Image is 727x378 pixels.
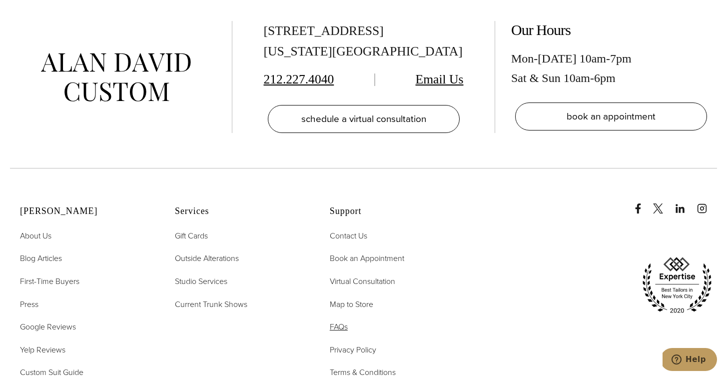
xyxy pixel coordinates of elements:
a: Outside Alterations [175,252,239,265]
span: Gift Cards [175,230,208,241]
span: About Us [20,230,51,241]
iframe: Opens a widget where you can chat to one of our agents [663,348,717,373]
a: Book an Appointment [330,252,404,265]
h2: Our Hours [511,21,711,39]
img: alan david custom [41,53,191,101]
span: Yelp Reviews [20,344,65,355]
img: expertise, best tailors in new york city 2020 [637,253,717,317]
a: Privacy Policy [330,343,376,356]
a: x/twitter [653,193,673,213]
h2: Services [175,206,305,217]
span: schedule a virtual consultation [301,111,426,126]
a: Facebook [633,193,651,213]
h2: [PERSON_NAME] [20,206,150,217]
span: Studio Services [175,275,227,287]
a: Email Us [416,72,464,86]
a: FAQs [330,320,348,333]
h2: Support [330,206,460,217]
span: Blog Articles [20,252,62,264]
span: Current Trunk Shows [175,298,247,310]
a: Studio Services [175,275,227,288]
a: Gift Cards [175,229,208,242]
a: About Us [20,229,51,242]
span: Map to Store [330,298,373,310]
span: Contact Us [330,230,367,241]
div: [STREET_ADDRESS] [US_STATE][GEOGRAPHIC_DATA] [264,21,464,62]
span: Book an Appointment [330,252,404,264]
a: Map to Store [330,298,373,311]
span: Terms & Conditions [330,366,396,378]
a: 212.227.4040 [264,72,334,86]
span: First-Time Buyers [20,275,79,287]
span: FAQs [330,321,348,332]
a: book an appointment [515,102,707,130]
a: Google Reviews [20,320,76,333]
span: Outside Alterations [175,252,239,264]
span: Google Reviews [20,321,76,332]
div: Mon-[DATE] 10am-7pm Sat & Sun 10am-6pm [511,49,711,87]
nav: Services Footer Nav [175,229,305,310]
span: book an appointment [567,109,656,123]
a: schedule a virtual consultation [268,105,460,133]
span: Press [20,298,38,310]
span: Custom Suit Guide [20,366,83,378]
a: Yelp Reviews [20,343,65,356]
a: Press [20,298,38,311]
span: Virtual Consultation [330,275,395,287]
a: Contact Us [330,229,367,242]
a: linkedin [675,193,695,213]
a: instagram [697,193,717,213]
a: Current Trunk Shows [175,298,247,311]
a: Virtual Consultation [330,275,395,288]
a: First-Time Buyers [20,275,79,288]
span: Privacy Policy [330,344,376,355]
a: Blog Articles [20,252,62,265]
